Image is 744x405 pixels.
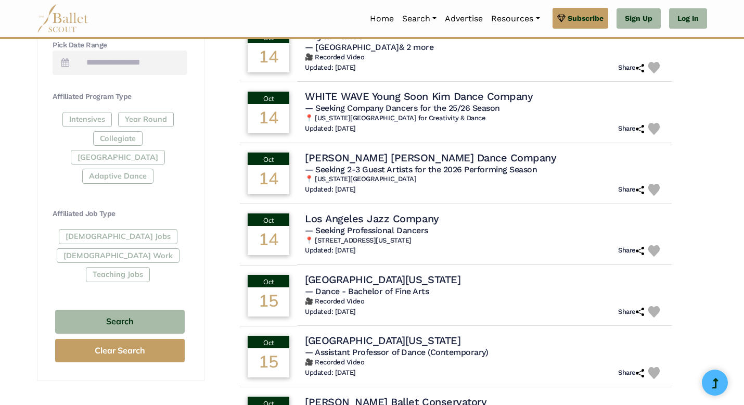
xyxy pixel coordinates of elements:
div: 14 [248,104,289,133]
h6: Updated: [DATE] [305,124,356,133]
span: — Seeking Company Dancers for the 25/26 Season [305,103,500,113]
h6: Updated: [DATE] [305,308,356,317]
h6: Share [618,185,644,194]
h6: 🎥 Recorded Video [305,297,664,306]
h6: Share [618,308,644,317]
span: — Dance - Bachelor of Fine Arts [305,286,429,296]
div: 15 [248,287,289,317]
h6: 📍 [STREET_ADDRESS][US_STATE] [305,236,664,245]
div: 14 [248,165,289,194]
h6: Share [618,124,644,133]
h4: WHITE WAVE Young Soon Kim Dance Company [305,90,533,103]
a: Search [398,8,441,30]
div: Oct [248,213,289,226]
h6: Share [618,246,644,255]
span: — Assistant Professor of Dance (Contemporary) [305,347,488,357]
div: 14 [248,43,289,72]
div: Oct [248,92,289,104]
h4: Los Angeles Jazz Company [305,212,439,225]
div: 15 [248,348,289,377]
h4: Pick Date Range [53,40,187,50]
h6: 🎥 Recorded Video [305,358,664,367]
a: Log In [669,8,707,29]
div: Oct [248,153,289,165]
h4: Affiliated Job Type [53,209,187,219]
h4: [GEOGRAPHIC_DATA][US_STATE] [305,273,460,286]
span: — Seeking Professional Dancers [305,225,428,235]
button: Clear Search [55,339,185,362]
span: Subscribe [568,12,604,24]
h6: Updated: [DATE] [305,185,356,194]
a: Home [366,8,398,30]
h6: Updated: [DATE] [305,369,356,377]
div: Oct [248,275,289,287]
a: & 2 more [399,42,433,52]
h6: 🎥 Recorded Video [305,53,664,62]
h6: Updated: [DATE] [305,246,356,255]
a: Sign Up [617,8,661,29]
h6: Share [618,64,644,72]
a: Resources [487,8,544,30]
img: gem.svg [557,12,566,24]
span: — Seeking 2-3 Guest Artists for the 2026 Performing Season [305,164,537,174]
h6: Share [618,369,644,377]
h6: 📍 [US_STATE][GEOGRAPHIC_DATA] [305,175,664,184]
span: — [GEOGRAPHIC_DATA] [305,42,433,52]
div: Oct [248,336,289,348]
h4: Affiliated Program Type [53,92,187,102]
a: Subscribe [553,8,608,29]
div: 14 [248,226,289,255]
h4: [GEOGRAPHIC_DATA][US_STATE] [305,334,460,347]
h4: [PERSON_NAME] [PERSON_NAME] Dance Company [305,151,556,164]
h6: 📍 [US_STATE][GEOGRAPHIC_DATA] for Creativity & Dance [305,114,664,123]
a: Advertise [441,8,487,30]
button: Search [55,310,185,334]
h6: Updated: [DATE] [305,64,356,72]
